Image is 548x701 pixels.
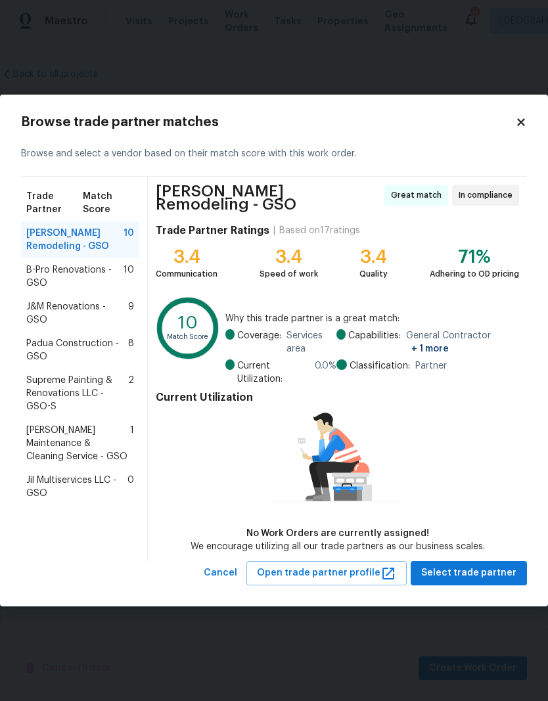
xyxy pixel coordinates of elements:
div: 3.4 [260,250,318,263]
span: Jil Multiservices LLC - GSO [26,474,127,500]
span: Partner [415,359,447,373]
span: 2 [128,374,134,413]
button: Open trade partner profile [246,561,407,585]
text: Match Score [167,333,209,340]
span: Why this trade partner is a great match: [225,312,519,325]
div: 3.4 [359,250,388,263]
span: Open trade partner profile [257,565,396,581]
span: Great match [391,189,447,202]
span: Current Utilization: [237,359,309,386]
div: Based on 17 ratings [279,224,360,237]
div: 3.4 [156,250,217,263]
div: Quality [359,267,388,281]
div: | [269,224,279,237]
span: 1 [130,424,134,463]
span: Select trade partner [421,565,516,581]
span: Services area [286,329,336,355]
h4: Current Utilization [156,391,519,404]
div: Communication [156,267,217,281]
span: J&M Renovations - GSO [26,300,128,327]
span: Supreme Painting & Renovations LLC - GSO-S [26,374,128,413]
div: We encourage utilizing all our trade partners as our business scales. [191,540,485,553]
span: 10 [124,263,134,290]
span: Cancel [204,565,237,581]
div: No Work Orders are currently assigned! [191,527,485,540]
div: Adhering to OD pricing [430,267,519,281]
span: [PERSON_NAME] Remodeling - GSO [26,227,124,253]
span: 0 [127,474,134,500]
span: Padua Construction - GSO [26,337,128,363]
span: Coverage: [237,329,281,355]
span: 0.0 % [315,359,336,386]
span: 8 [128,337,134,363]
span: Match Score [83,190,134,216]
div: Speed of work [260,267,318,281]
span: 9 [128,300,134,327]
button: Select trade partner [411,561,527,585]
span: Classification: [350,359,410,373]
span: Capabilities: [348,329,401,355]
h2: Browse trade partner matches [21,116,515,129]
h4: Trade Partner Ratings [156,224,269,237]
button: Cancel [198,561,242,585]
span: General Contractor [406,329,519,355]
span: [PERSON_NAME] Remodeling - GSO [156,185,380,211]
text: 10 [178,314,198,332]
span: 10 [124,227,134,253]
div: Browse and select a vendor based on their match score with this work order. [21,131,527,177]
div: 71% [430,250,519,263]
span: Trade Partner [26,190,83,216]
span: [PERSON_NAME] Maintenance & Cleaning Service - GSO [26,424,130,463]
span: B-Pro Renovations - GSO [26,263,124,290]
span: + 1 more [411,344,449,353]
span: In compliance [459,189,518,202]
